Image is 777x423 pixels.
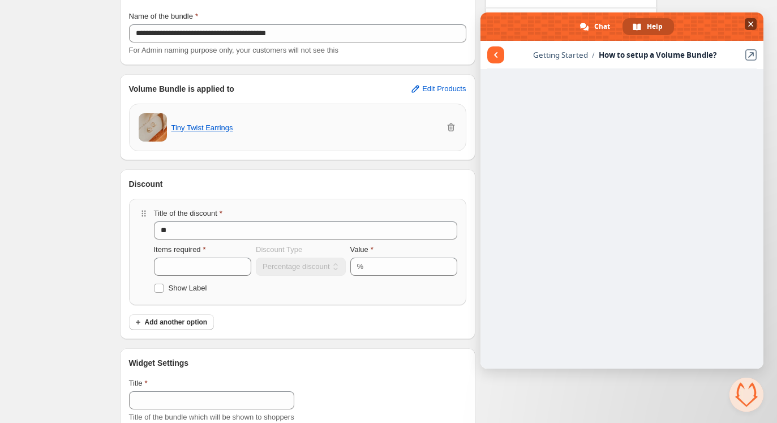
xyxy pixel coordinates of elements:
[729,378,763,412] div: Close chat
[403,80,473,98] button: Edit Products
[129,378,148,389] label: Title
[154,244,206,255] label: Items required
[570,18,621,35] div: Chat
[594,18,610,35] span: Chat
[599,50,716,60] span: How to setup a Volume Bundle?
[350,244,374,255] label: Value
[129,357,189,369] h3: Widget Settings
[129,11,199,22] label: Name of the bundle
[171,123,233,132] button: Tiny Twist Earrings
[129,413,294,421] span: Title of the bundle which will be shown to shoppers
[139,108,167,147] img: Tiny Twist Earrings
[745,49,757,61] a: View in Helpdesk
[745,18,757,30] span: Close chat
[145,318,208,327] span: Add another option
[129,83,234,95] h3: Volume Bundle is applied to
[588,50,599,60] span: /
[154,208,222,219] label: Title of the discount
[129,178,163,190] h3: Discount
[129,46,338,54] span: For Admin naming purpose only, your customers will not see this
[357,261,364,272] div: %
[169,284,207,292] span: Show Label
[623,18,674,35] div: Help
[487,46,504,63] span: Return to articles
[533,50,588,60] span: Getting Started
[647,18,663,35] span: Help
[422,84,466,93] span: Edit Products
[256,244,302,255] label: Discount Type
[129,314,214,330] button: Add another option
